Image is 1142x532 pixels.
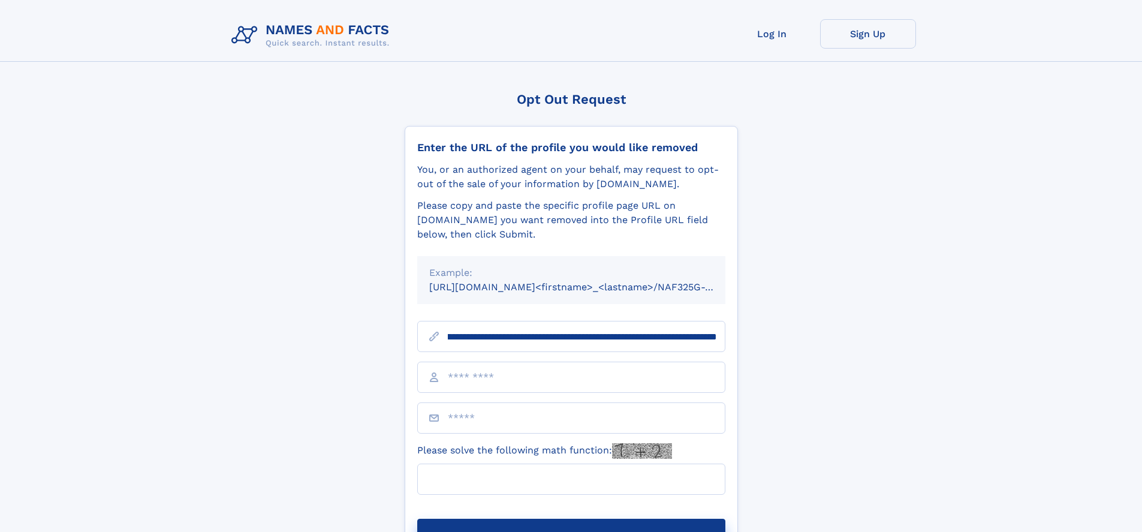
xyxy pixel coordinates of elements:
[417,199,725,242] div: Please copy and paste the specific profile page URL on [DOMAIN_NAME] you want removed into the Pr...
[417,443,672,459] label: Please solve the following math function:
[405,92,738,107] div: Opt Out Request
[417,163,725,191] div: You, or an authorized agent on your behalf, may request to opt-out of the sale of your informatio...
[227,19,399,52] img: Logo Names and Facts
[820,19,916,49] a: Sign Up
[417,141,725,154] div: Enter the URL of the profile you would like removed
[429,266,713,280] div: Example:
[724,19,820,49] a: Log In
[429,281,748,293] small: [URL][DOMAIN_NAME]<firstname>_<lastname>/NAF325G-xxxxxxxx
